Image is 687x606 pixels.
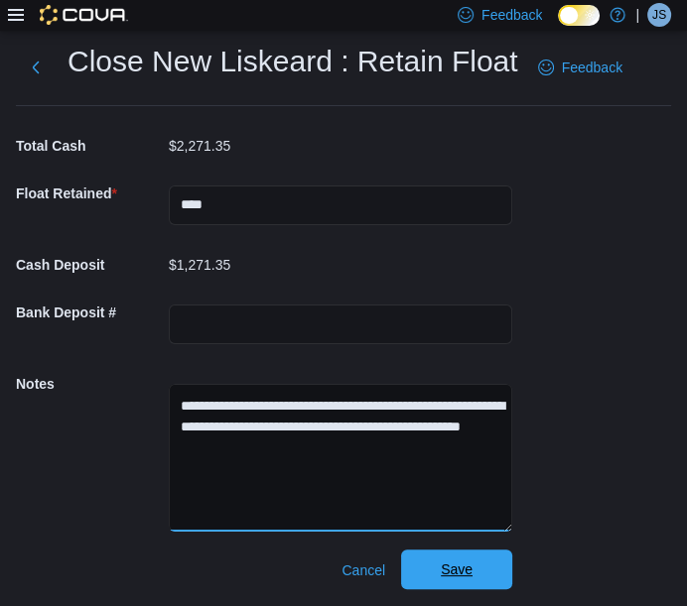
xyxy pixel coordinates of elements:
[652,3,666,27] span: JS
[647,3,671,27] div: Jennifer Schnakenberg
[441,559,473,579] span: Save
[342,560,385,580] span: Cancel
[558,26,559,27] span: Dark Mode
[558,5,600,26] input: Dark Mode
[334,550,393,590] button: Cancel
[481,5,542,25] span: Feedback
[401,549,512,589] button: Save
[530,48,630,87] a: Feedback
[16,293,165,332] h5: Bank Deposit #
[562,58,622,77] span: Feedback
[40,5,128,25] img: Cova
[635,3,639,27] p: |
[16,126,165,166] h5: Total Cash
[68,42,518,81] h1: Close New Liskeard : Retain Float
[16,48,56,87] button: Next
[169,257,230,273] p: $1,271.35
[16,174,165,213] h5: Float Retained
[16,364,165,404] h5: Notes
[169,138,230,154] p: $2,271.35
[16,245,165,285] h5: Cash Deposit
